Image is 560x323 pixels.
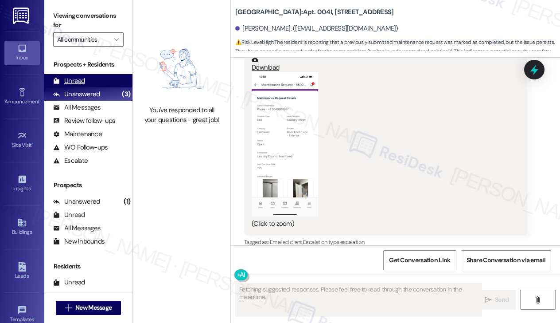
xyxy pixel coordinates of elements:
[31,184,32,190] span: •
[235,39,273,46] strong: ⚠️ Risk Level: High
[383,250,456,270] button: Get Conversation Link
[485,296,491,303] i: 
[4,215,40,239] a: Buildings
[53,197,100,206] div: Unanswered
[4,259,40,283] a: Leads
[235,8,393,17] b: [GEOGRAPHIC_DATA]: Apt. 004I, [STREET_ADDRESS]
[44,181,132,190] div: Prospects
[13,8,31,24] img: ResiDesk Logo
[4,172,40,196] a: Insights •
[4,41,40,65] a: Inbox
[303,238,364,246] span: Escalation type escalation
[53,237,105,246] div: New Inbounds
[114,36,119,43] i: 
[75,303,112,312] span: New Message
[53,130,102,139] div: Maintenance
[53,76,85,86] div: Unread
[34,315,35,321] span: •
[143,37,221,102] img: empty-state
[461,250,551,270] button: Share Conversation via email
[495,295,509,304] span: Send
[53,143,108,152] div: WO Follow-ups
[270,238,303,246] span: Emailed client ,
[534,296,541,303] i: 
[143,106,221,125] div: You've responded to all your questions - great job!
[53,210,85,220] div: Unread
[53,291,100,300] div: Unanswered
[252,72,318,217] button: Zoom image
[389,256,450,265] span: Get Conversation Link
[4,128,40,152] a: Site Visit •
[235,38,560,66] span: : The resident is reporting that a previously submitted maintenance request was marked as complet...
[32,141,33,147] span: •
[56,301,121,315] button: New Message
[44,262,132,271] div: Residents
[120,87,132,101] div: (3)
[53,103,101,112] div: All Messages
[53,224,101,233] div: All Messages
[53,90,100,99] div: Unanswered
[252,56,513,72] a: Download
[236,283,482,316] textarea: Fetching suggested responses. Please feel free to read through the conversation in the meantime.
[467,256,545,265] span: Share Conversation via email
[53,116,115,126] div: Review follow-ups
[44,60,132,69] div: Prospects + Residents
[65,304,72,311] i: 
[53,156,88,165] div: Escalate
[120,289,132,303] div: (2)
[39,97,41,103] span: •
[235,24,398,33] div: [PERSON_NAME]. ([EMAIL_ADDRESS][DOMAIN_NAME])
[478,290,516,310] button: Send
[57,32,109,47] input: All communities
[53,9,124,32] label: Viewing conversations for
[121,195,132,209] div: (1)
[244,236,527,248] div: Tagged as:
[53,278,85,287] div: Unread
[252,219,513,228] div: (Click to zoom)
